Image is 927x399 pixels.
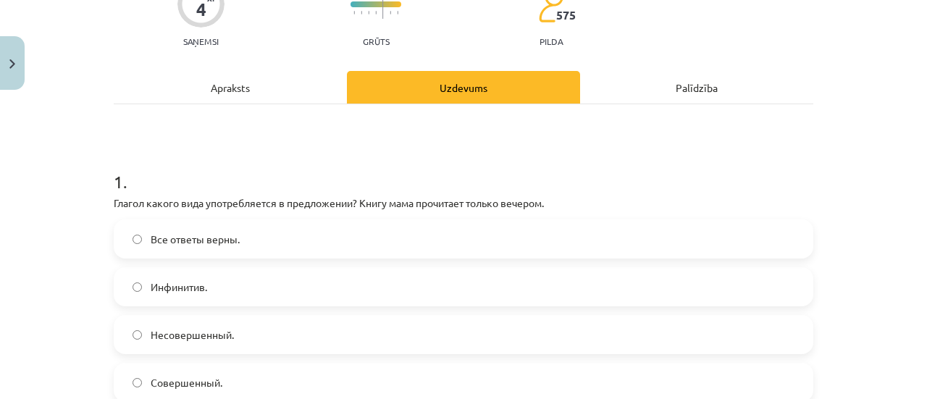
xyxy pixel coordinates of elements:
[540,36,563,46] p: pilda
[151,375,222,390] span: Совершенный.
[151,280,207,295] span: Инфинитив.
[151,327,234,343] span: Несовершенный.
[9,59,15,69] img: icon-close-lesson-0947bae3869378f0d4975bcd49f059093ad1ed9edebbc8119c70593378902aed.svg
[390,11,391,14] img: icon-short-line-57e1e144782c952c97e751825c79c345078a6d821885a25fce030b3d8c18986b.svg
[580,71,813,104] div: Palīdzība
[133,235,142,244] input: Все ответы верны.
[114,196,813,211] p: Глагол какого вида употребляется в предложении? Книгу мама прочитает только вечером.
[361,11,362,14] img: icon-short-line-57e1e144782c952c97e751825c79c345078a6d821885a25fce030b3d8c18986b.svg
[133,378,142,387] input: Совершенный.
[133,330,142,340] input: Несовершенный.
[151,232,240,247] span: Все ответы верны.
[177,36,225,46] p: Saņemsi
[114,71,347,104] div: Apraksts
[363,36,390,46] p: Grūts
[375,11,377,14] img: icon-short-line-57e1e144782c952c97e751825c79c345078a6d821885a25fce030b3d8c18986b.svg
[368,11,369,14] img: icon-short-line-57e1e144782c952c97e751825c79c345078a6d821885a25fce030b3d8c18986b.svg
[114,146,813,191] h1: 1 .
[353,11,355,14] img: icon-short-line-57e1e144782c952c97e751825c79c345078a6d821885a25fce030b3d8c18986b.svg
[347,71,580,104] div: Uzdevums
[556,9,576,22] span: 575
[397,11,398,14] img: icon-short-line-57e1e144782c952c97e751825c79c345078a6d821885a25fce030b3d8c18986b.svg
[133,282,142,292] input: Инфинитив.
